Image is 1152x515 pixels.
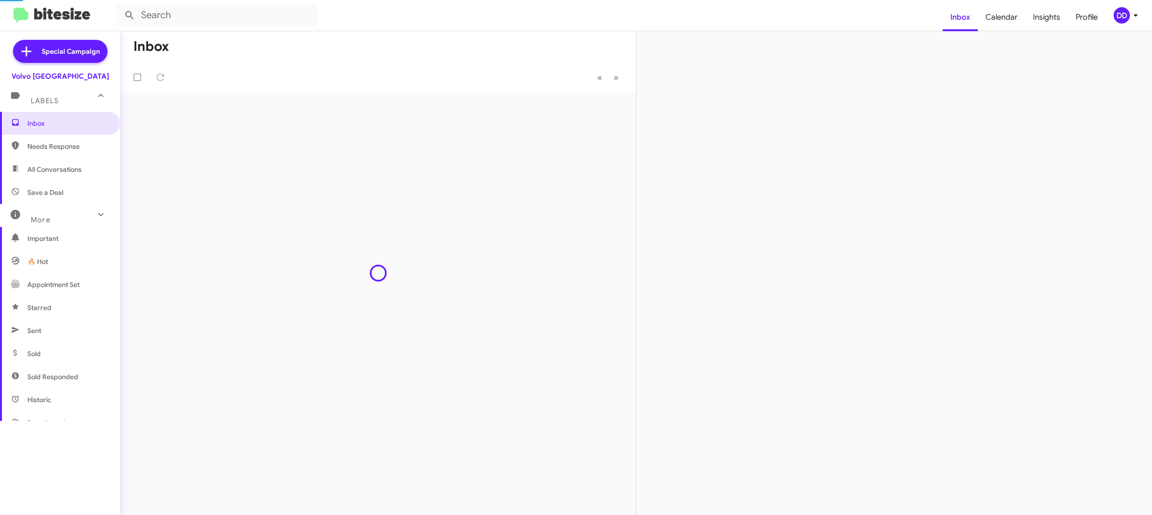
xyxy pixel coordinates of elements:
span: Starred [27,303,51,312]
span: Labels [31,96,59,105]
span: Save a Deal [27,188,63,197]
button: Previous [591,68,608,87]
span: Sent [27,326,41,335]
span: « [597,72,602,84]
button: Next [608,68,624,87]
nav: Page navigation example [592,68,624,87]
span: Sold [27,349,41,359]
span: Sold Responded [27,372,78,382]
span: Historic [27,395,51,405]
span: Important [27,234,109,243]
span: Special Campaign [42,47,100,56]
span: All Conversations [27,165,82,174]
a: Special Campaign [13,40,108,63]
a: Profile [1068,3,1105,31]
input: Search [116,4,318,27]
div: Volvo [GEOGRAPHIC_DATA] [12,72,109,81]
span: Appointment Set [27,280,80,289]
span: 🔥 Hot [27,257,48,266]
a: Insights [1025,3,1068,31]
span: Inbox [27,119,109,128]
a: Inbox [943,3,978,31]
h1: Inbox [133,39,169,54]
div: DD [1114,7,1130,24]
span: More [31,216,50,224]
button: DD [1105,7,1141,24]
span: Needs Response [27,142,109,151]
span: Reactivated [27,418,65,428]
span: » [613,72,619,84]
a: Calendar [978,3,1025,31]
